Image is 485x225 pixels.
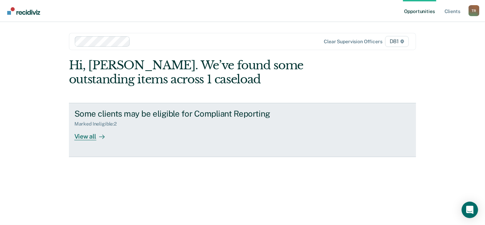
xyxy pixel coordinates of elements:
[69,103,416,157] a: Some clients may be eligible for Compliant ReportingMarked Ineligible:2View all
[74,109,315,119] div: Some clients may be eligible for Compliant Reporting
[462,202,478,218] div: Open Intercom Messenger
[385,36,409,47] span: D81
[469,5,480,16] div: T R
[74,127,113,140] div: View all
[469,5,480,16] button: Profile dropdown button
[69,58,347,86] div: Hi, [PERSON_NAME]. We’ve found some outstanding items across 1 caseload
[324,39,382,45] div: Clear supervision officers
[7,7,40,15] img: Recidiviz
[74,121,122,127] div: Marked Ineligible : 2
